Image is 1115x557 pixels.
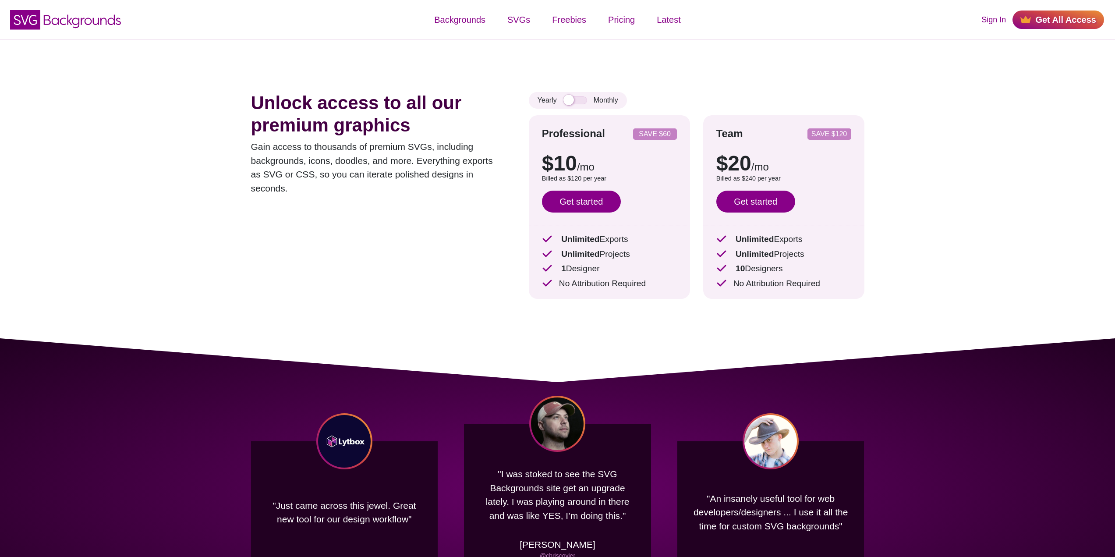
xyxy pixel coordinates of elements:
strong: Unlimited [561,234,599,244]
p: No Attribution Required [716,277,851,290]
p: SAVE $60 [637,131,673,138]
strong: Professional [542,128,605,139]
strong: Unlimited [561,249,599,259]
span: /mo [751,161,769,173]
a: Get All Access [1012,11,1104,29]
h1: Unlock access to all our premium graphics [251,92,503,136]
p: Designers [716,263,851,275]
a: Backgrounds [423,7,496,33]
strong: 1 [561,264,566,273]
span: /mo [577,161,595,173]
img: Chris Coyier headshot [529,396,585,452]
a: Latest [646,7,691,33]
img: Jarod Peachey headshot [743,413,799,469]
p: Billed as $120 per year [542,174,677,184]
p: Projects [716,248,851,261]
p: Exports [542,233,677,246]
p: SAVE $120 [811,131,848,138]
p: [PERSON_NAME] [520,538,595,552]
a: Pricing [597,7,646,33]
p: Projects [542,248,677,261]
a: Freebies [541,7,597,33]
p: $10 [542,153,677,174]
p: $20 [716,153,851,174]
p: Exports [716,233,851,246]
p: "I was stoked to see the SVG Backgrounds site get an upgrade lately. I was playing around in ther... [477,461,638,529]
strong: Team [716,128,743,139]
p: Billed as $240 per year [716,174,851,184]
a: Get started [716,191,795,213]
p: No Attribution Required [542,277,677,290]
p: Gain access to thousands of premium SVGs, including backgrounds, icons, doodles, and more. Everyt... [251,140,503,195]
strong: Unlimited [736,234,774,244]
p: "Just came across this jewel. Great new tool for our design workflow" [264,478,425,546]
a: SVGs [496,7,541,33]
strong: 10 [736,264,745,273]
img: Lytbox Co logo [316,413,372,469]
div: Yearly Monthly [529,92,627,109]
strong: Unlimited [736,249,774,259]
a: Get started [542,191,621,213]
p: "An insanely useful tool for web developers/designers ... I use it all the time for custom SVG ba... [690,478,851,546]
a: Sign In [981,14,1006,26]
p: Designer [542,263,677,275]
